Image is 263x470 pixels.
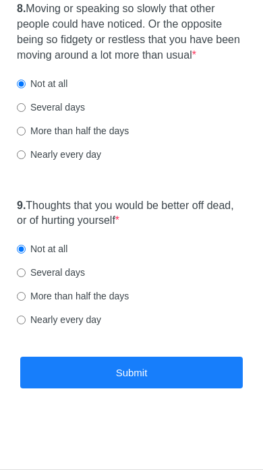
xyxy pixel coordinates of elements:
[20,357,243,388] button: Submit
[17,150,26,159] input: Nearly every day
[17,242,67,256] label: Not at all
[17,198,246,229] label: Thoughts that you would be better off dead, or of hurting yourself
[17,289,129,303] label: More than half the days
[17,148,101,161] label: Nearly every day
[17,1,246,63] label: Moving or speaking so slowly that other people could have noticed. Or the opposite being so fidge...
[17,200,26,211] strong: 9.
[17,100,85,114] label: Several days
[17,268,26,277] input: Several days
[17,127,26,136] input: More than half the days
[17,245,26,254] input: Not at all
[17,77,67,90] label: Not at all
[17,124,129,138] label: More than half the days
[17,3,26,14] strong: 8.
[17,80,26,88] input: Not at all
[17,316,26,324] input: Nearly every day
[17,313,101,326] label: Nearly every day
[17,266,85,279] label: Several days
[17,103,26,112] input: Several days
[17,292,26,301] input: More than half the days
